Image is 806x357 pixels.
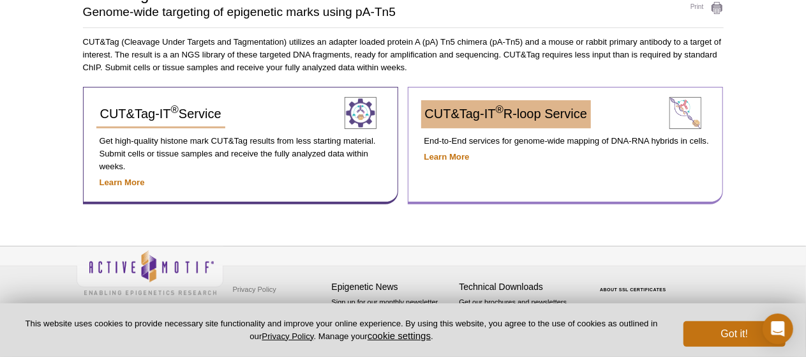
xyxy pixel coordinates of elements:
p: Get high-quality histone mark CUT&Tag results from less starting material. Submit cells or tissue... [96,135,385,173]
p: Sign up for our monthly newsletter highlighting recent publications in the field of epigenetics. [332,297,453,340]
h4: Technical Downloads [459,282,581,292]
a: ABOUT SSL CERTIFICATES [600,287,666,292]
h2: Genome-wide targeting of epigenetic marks using pA-Tn5 [83,6,663,18]
a: Privacy Policy [262,331,313,341]
sup: ® [496,104,504,116]
a: Privacy Policy [230,280,280,299]
a: Terms & Conditions [230,299,297,318]
span: CUT&Tag-IT R-loop Service [425,107,588,121]
div: Open Intercom Messenger [763,314,793,344]
img: CUT&Tag-IT® Service [669,97,701,129]
sup: ® [171,104,179,116]
a: Learn More [100,178,145,187]
p: End-to-End services for genome-wide mapping of DNA-RNA hybrids in cells. [421,135,710,148]
table: Click to Verify - This site chose Symantec SSL for secure e-commerce and confidential communicati... [587,269,683,297]
img: CUT&Tag-IT® Service [345,97,377,129]
a: CUT&Tag-IT®Service [96,100,225,128]
p: This website uses cookies to provide necessary site functionality and improve your online experie... [20,318,662,342]
img: Active Motif, [77,247,223,298]
button: Got it! [683,321,786,347]
a: Print [676,1,724,15]
p: Get our brochures and newsletters, or request them by mail. [459,297,581,330]
a: Learn More [424,152,470,162]
h4: Epigenetic News [332,282,453,292]
span: CUT&Tag-IT Service [100,107,221,121]
button: cookie settings [368,330,431,341]
a: CUT&Tag-IT®R-loop Service [421,100,592,128]
p: CUT&Tag (Cleavage Under Targets and Tagmentation) utilizes an adapter loaded protein A (pA) Tn5 c... [83,36,724,74]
